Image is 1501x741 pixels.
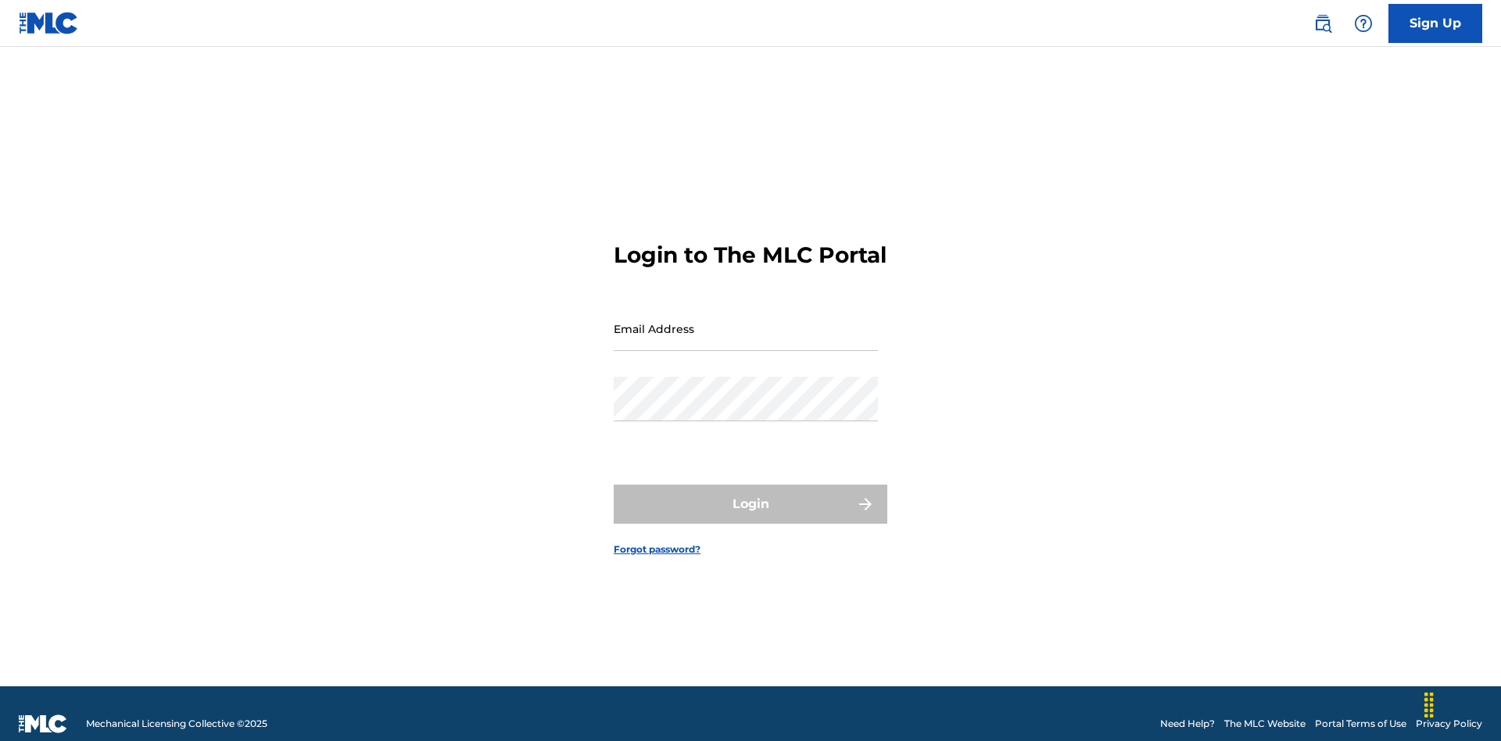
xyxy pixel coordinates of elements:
div: Help [1348,8,1379,39]
a: Public Search [1307,8,1338,39]
img: MLC Logo [19,12,79,34]
iframe: Chat Widget [1423,666,1501,741]
a: Privacy Policy [1416,717,1482,731]
h3: Login to The MLC Portal [614,242,887,269]
img: help [1354,14,1373,33]
a: Portal Terms of Use [1315,717,1406,731]
a: The MLC Website [1224,717,1306,731]
a: Forgot password? [614,542,700,557]
div: Drag [1417,682,1442,728]
img: search [1313,14,1332,33]
img: logo [19,714,67,733]
span: Mechanical Licensing Collective © 2025 [86,717,267,731]
a: Sign Up [1388,4,1482,43]
a: Need Help? [1160,717,1215,731]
